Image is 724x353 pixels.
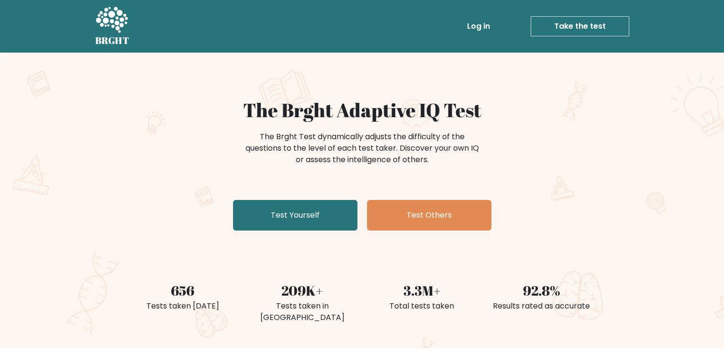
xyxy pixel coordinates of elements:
h1: The Brght Adaptive IQ Test [129,99,596,121]
a: Log in [463,17,494,36]
div: Results rated as accurate [488,300,596,312]
a: BRGHT [95,4,130,49]
div: 209K+ [248,280,356,300]
a: Take the test [531,16,629,36]
a: Test Others [367,200,491,231]
div: Total tests taken [368,300,476,312]
div: The Brght Test dynamically adjusts the difficulty of the questions to the level of each test take... [243,131,482,165]
a: Test Yourself [233,200,357,231]
div: Tests taken [DATE] [129,300,237,312]
h5: BRGHT [95,35,130,46]
div: 3.3M+ [368,280,476,300]
div: 656 [129,280,237,300]
div: 92.8% [488,280,596,300]
div: Tests taken in [GEOGRAPHIC_DATA] [248,300,356,323]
